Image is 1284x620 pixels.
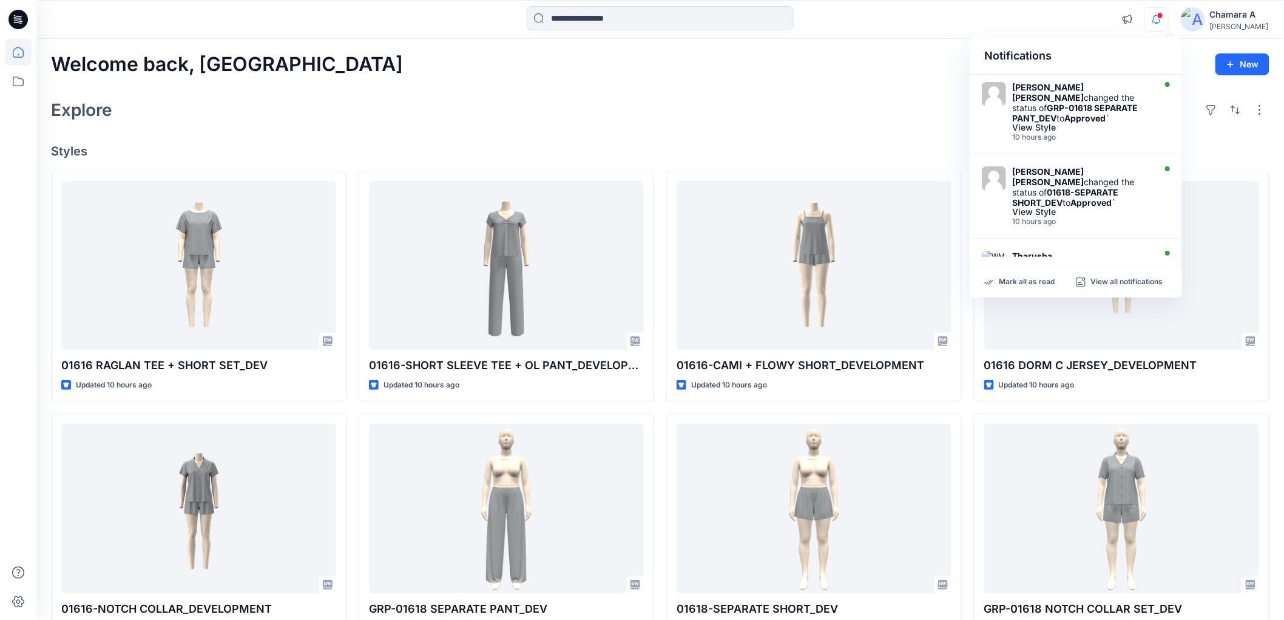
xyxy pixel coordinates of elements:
div: Monday, August 11, 2025 15:15 [1012,133,1152,141]
a: 01616 RAGLAN TEE + SHORT SET_DEV [61,181,336,350]
p: 01616-CAMI + FLOWY SHORT_DEVELOPMENT [677,357,951,374]
div: View Style [1012,123,1152,132]
h4: Styles [51,144,1269,158]
p: GRP-01618 NOTCH COLLAR SET_DEV [984,601,1259,618]
a: 01616-CAMI + FLOWY SHORT_DEVELOPMENT [677,181,951,350]
p: 01616 DORM C JERSEY_DEVELOPMENT [984,357,1259,374]
h2: Welcome back, [GEOGRAPHIC_DATA] [51,53,403,76]
img: Jessica Lisa [982,166,1006,191]
img: WM22616_REV1 [982,251,1006,275]
strong: [PERSON_NAME] [PERSON_NAME] [1012,166,1084,187]
p: 01616-SHORT SLEEVE TEE + OL PANT_DEVELOPMENT [369,357,644,374]
div: Notifications [970,38,1182,75]
p: Mark all as read [999,277,1055,288]
p: 01616-NOTCH COLLAR_DEVELOPMENT [61,601,336,618]
p: View all notifications [1090,277,1163,288]
p: Updated 10 hours ago [999,379,1075,392]
div: changed the status of to ` [1012,166,1152,208]
img: avatar [1181,7,1205,32]
button: New [1215,53,1269,75]
p: GRP-01618 SEPARATE PANT_DEV [369,601,644,618]
div: Monday, August 11, 2025 15:15 [1012,217,1152,226]
div: [PERSON_NAME] [1210,22,1269,31]
a: 01616-NOTCH COLLAR_DEVELOPMENT [61,424,336,593]
strong: Tharusha Sandadeepa [1012,251,1064,271]
a: 01618-SEPARATE SHORT_DEV [677,424,951,593]
strong: [PERSON_NAME] [PERSON_NAME] [1012,82,1084,103]
p: 01616 RAGLAN TEE + SHORT SET_DEV [61,357,336,374]
p: Updated 10 hours ago [384,379,459,392]
img: Jessica Lisa [982,82,1006,106]
strong: GRP-01618 SEPARATE PANT_DEV [1012,103,1138,123]
div: changed the status of to ` [1012,82,1152,123]
a: 01616-SHORT SLEEVE TEE + OL PANT_DEVELOPMENT [369,181,644,350]
a: GRP-01618 SEPARATE PANT_DEV [369,424,644,593]
a: GRP-01618 NOTCH COLLAR SET_DEV [984,424,1259,593]
p: Updated 10 hours ago [76,379,152,392]
p: Updated 10 hours ago [691,379,767,392]
div: Chamara A [1210,7,1269,22]
div: shared in [1012,251,1163,282]
strong: Approved [1070,197,1112,208]
div: View Style [1012,208,1152,216]
strong: 01618-SEPARATE SHORT_DEV [1012,187,1118,208]
p: 01618-SEPARATE SHORT_DEV [677,601,951,618]
h2: Explore [51,100,112,120]
strong: Approved [1064,113,1106,123]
